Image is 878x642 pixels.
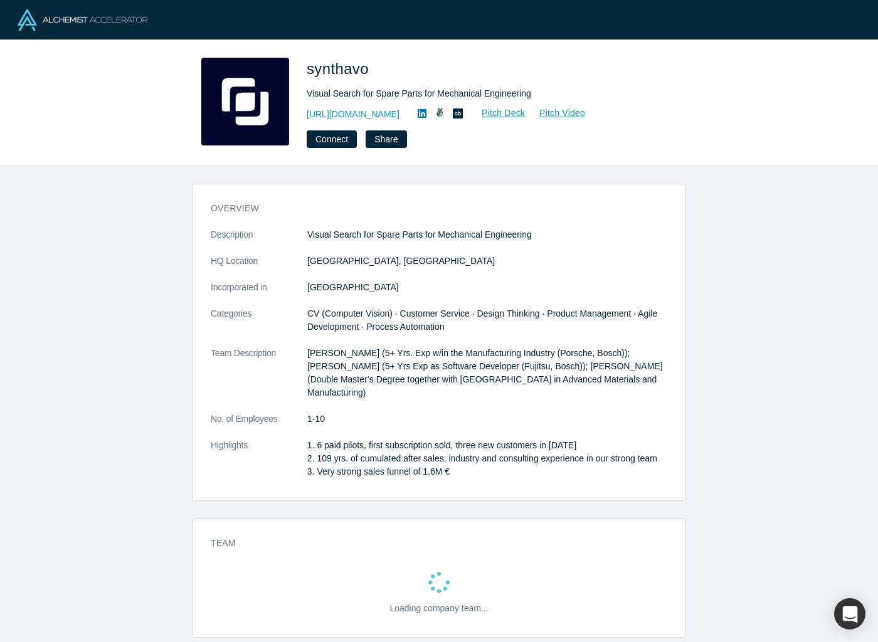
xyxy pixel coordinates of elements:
h3: Team [211,537,650,550]
li: 109 yrs. of cumulated after sales, industry and consulting experience in our strong team [317,452,667,465]
button: Connect [307,130,357,148]
li: 6 paid pilots, first subscription sold, three new customers in [DATE] [317,439,667,452]
dt: Team Description [211,347,307,413]
p: Loading company team... [389,602,488,615]
h3: overview [211,202,650,215]
li: Very strong sales funnel of 1.6M € [317,465,667,478]
dd: [GEOGRAPHIC_DATA] [307,281,667,294]
img: Alchemist Logo [18,9,147,31]
p: Visual Search for Spare Parts for Mechanical Engineering [307,228,667,241]
span: CV (Computer Vision) · Customer Service · Design Thinking · Product Management · Agile Developmen... [307,308,657,332]
p: [PERSON_NAME] (5+ Yrs. Exp w/in the Manufacturing Industry (Porsche, Bosch)); [PERSON_NAME] (5+ Y... [307,347,667,399]
button: Share [366,130,406,148]
dt: Description [211,228,307,255]
dt: Incorporated in [211,281,307,307]
dt: Highlights [211,439,307,492]
dt: Categories [211,307,307,347]
dt: No. of Employees [211,413,307,439]
dd: 1-10 [307,413,667,426]
img: synthavo's Logo [201,58,289,145]
a: Pitch Video [526,106,586,120]
span: synthavo [307,60,373,77]
dd: [GEOGRAPHIC_DATA], [GEOGRAPHIC_DATA] [307,255,667,268]
a: Pitch Deck [468,106,526,120]
div: Visual Search for Spare Parts for Mechanical Engineering [307,87,658,100]
a: [URL][DOMAIN_NAME] [307,108,399,121]
dt: HQ Location [211,255,307,281]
